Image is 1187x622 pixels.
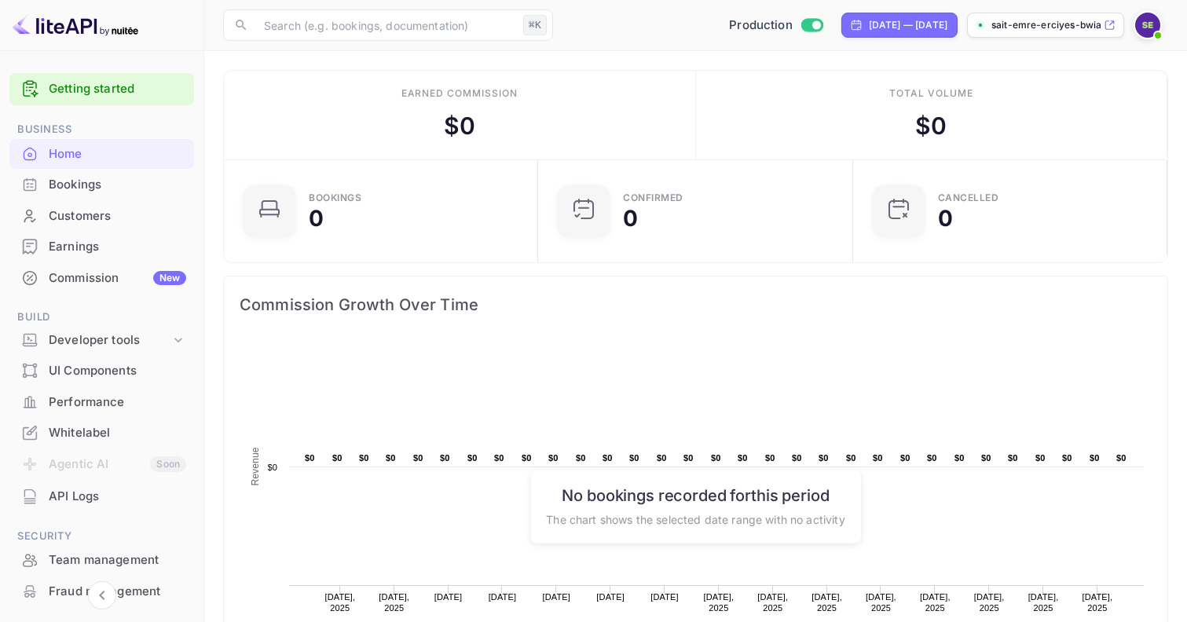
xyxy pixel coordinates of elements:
[9,263,194,292] a: CommissionNew
[938,207,953,229] div: 0
[650,592,679,602] text: [DATE]
[9,545,194,574] a: Team management
[9,528,194,545] span: Security
[1062,453,1072,463] text: $0
[267,463,277,472] text: $0
[49,207,186,225] div: Customers
[9,232,194,262] div: Earnings
[305,453,315,463] text: $0
[9,170,194,200] div: Bookings
[9,232,194,261] a: Earnings
[386,453,396,463] text: $0
[9,263,194,294] div: CommissionNew
[9,201,194,232] div: Customers
[729,16,793,35] span: Production
[576,453,586,463] text: $0
[49,145,186,163] div: Home
[603,453,613,463] text: $0
[623,207,638,229] div: 0
[920,592,951,613] text: [DATE], 2025
[991,18,1101,32] p: sait-emre-erciyes-bwia...
[49,238,186,256] div: Earnings
[738,453,748,463] text: $0
[629,453,639,463] text: $0
[49,551,186,569] div: Team management
[1008,453,1018,463] text: $0
[332,453,343,463] text: $0
[9,170,194,199] a: Bookings
[889,86,973,101] div: Total volume
[9,418,194,448] div: Whitelabel
[413,453,423,463] text: $0
[792,453,802,463] text: $0
[866,592,896,613] text: [DATE], 2025
[309,207,324,229] div: 0
[873,453,883,463] text: $0
[1028,592,1059,613] text: [DATE], 2025
[9,481,194,510] a: API Logs
[9,545,194,576] div: Team management
[1116,453,1127,463] text: $0
[1090,453,1100,463] text: $0
[927,453,937,463] text: $0
[543,592,571,602] text: [DATE]
[546,510,844,527] p: The chart shows the selected date range with no activity
[546,485,844,504] h6: No bookings recorded for this period
[9,576,194,606] a: Fraud management
[250,447,261,485] text: Revenue
[9,73,194,105] div: Getting started
[915,108,947,144] div: $ 0
[9,139,194,170] div: Home
[401,86,518,101] div: Earned commission
[434,592,463,602] text: [DATE]
[440,453,450,463] text: $0
[981,453,991,463] text: $0
[240,292,1152,317] span: Commission Growth Over Time
[9,327,194,354] div: Developer tools
[711,453,721,463] text: $0
[522,453,532,463] text: $0
[255,9,517,41] input: Search (e.g. bookings, documentation)
[1135,13,1160,38] img: Sait Emre Erciyes
[9,309,194,326] span: Build
[49,488,186,506] div: API Logs
[13,13,138,38] img: LiteAPI logo
[811,592,842,613] text: [DATE], 2025
[9,387,194,418] div: Performance
[489,592,517,602] text: [DATE]
[467,453,478,463] text: $0
[88,581,116,609] button: Collapse navigation
[49,176,186,194] div: Bookings
[9,481,194,512] div: API Logs
[9,576,194,607] div: Fraud management
[9,356,194,386] div: UI Components
[548,453,559,463] text: $0
[846,453,856,463] text: $0
[523,15,547,35] div: ⌘K
[9,121,194,138] span: Business
[819,453,829,463] text: $0
[324,592,355,613] text: [DATE], 2025
[494,453,504,463] text: $0
[938,193,999,203] div: CANCELLED
[1035,453,1046,463] text: $0
[974,592,1005,613] text: [DATE], 2025
[723,16,829,35] div: Switch to Sandbox mode
[954,453,965,463] text: $0
[49,331,170,349] div: Developer tools
[1083,592,1113,613] text: [DATE], 2025
[49,80,186,98] a: Getting started
[9,356,194,385] a: UI Components
[444,108,475,144] div: $ 0
[49,424,186,442] div: Whitelabel
[49,583,186,601] div: Fraud management
[657,453,667,463] text: $0
[765,453,775,463] text: $0
[9,418,194,447] a: Whitelabel
[379,592,409,613] text: [DATE], 2025
[49,362,186,380] div: UI Components
[49,269,186,287] div: Commission
[309,193,361,203] div: Bookings
[9,387,194,416] a: Performance
[9,139,194,168] a: Home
